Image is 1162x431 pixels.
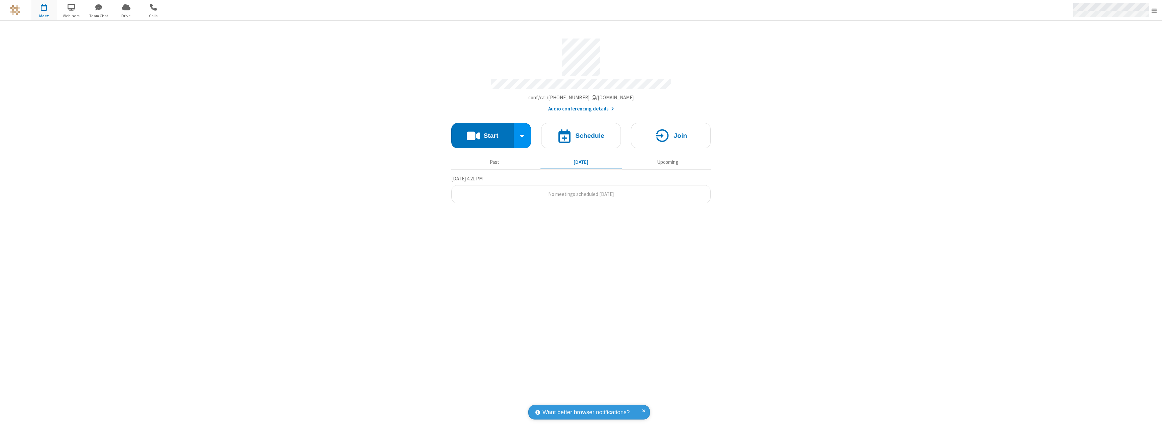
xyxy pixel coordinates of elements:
[548,191,614,197] span: No meetings scheduled [DATE]
[31,13,57,19] span: Meet
[451,33,711,113] section: Account details
[548,105,614,113] button: Audio conferencing details
[631,123,711,148] button: Join
[451,175,483,182] span: [DATE] 4:21 PM
[451,175,711,204] section: Today's Meetings
[528,94,634,102] button: Copy my meeting room linkCopy my meeting room link
[541,123,621,148] button: Schedule
[674,132,687,139] h4: Join
[528,94,634,101] span: Copy my meeting room link
[451,123,514,148] button: Start
[514,123,531,148] div: Start conference options
[141,13,166,19] span: Calls
[59,13,84,19] span: Webinars
[113,13,139,19] span: Drive
[540,156,622,169] button: [DATE]
[86,13,111,19] span: Team Chat
[483,132,498,139] h4: Start
[575,132,604,139] h4: Schedule
[1145,413,1157,426] iframe: Chat
[542,408,630,417] span: Want better browser notifications?
[10,5,20,15] img: QA Selenium DO NOT DELETE OR CHANGE
[454,156,535,169] button: Past
[627,156,708,169] button: Upcoming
